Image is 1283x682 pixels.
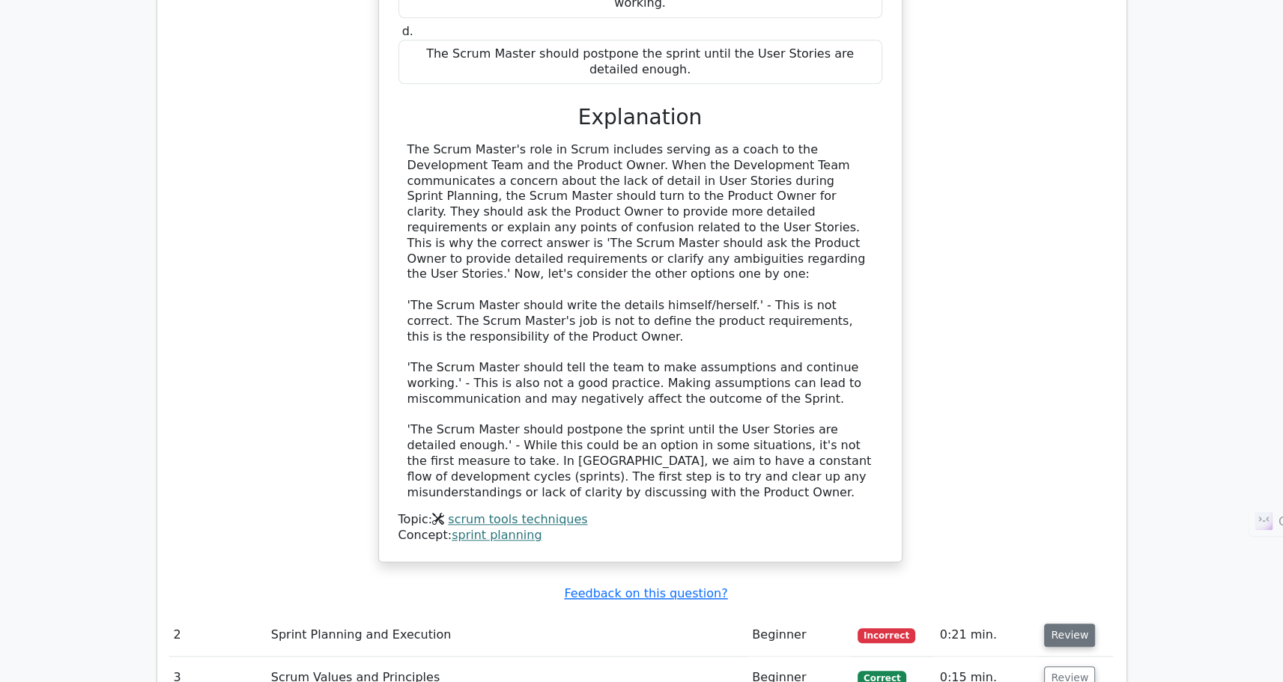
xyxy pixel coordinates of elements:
div: The Scrum Master's role in Scrum includes serving as a coach to the Development Team and the Prod... [407,142,873,500]
a: scrum tools techniques [448,512,587,526]
td: 0:21 min. [934,614,1039,657]
td: Sprint Planning and Execution [265,614,747,657]
div: Concept: [398,528,882,544]
div: The Scrum Master should postpone the sprint until the User Stories are detailed enough. [398,40,882,85]
button: Review [1044,624,1095,647]
td: Beginner [746,614,852,657]
a: sprint planning [452,528,542,542]
td: 2 [168,614,265,657]
span: Incorrect [858,628,915,643]
span: d. [402,24,413,38]
div: Topic: [398,512,882,528]
a: Feedback on this question? [564,586,727,600]
h3: Explanation [407,105,873,130]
